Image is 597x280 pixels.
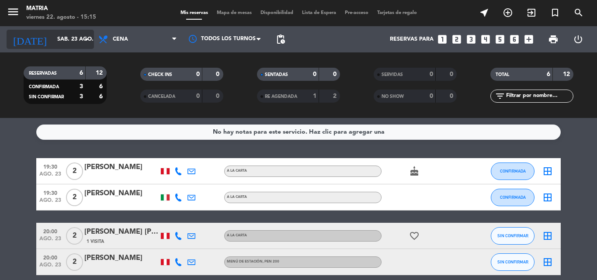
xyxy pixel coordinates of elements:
button: SIN CONFIRMAR [491,253,535,271]
span: SIN CONFIRMAR [497,259,528,264]
i: looks_one [437,34,448,45]
span: Mapa de mesas [212,10,256,15]
strong: 1 [313,93,316,99]
span: Pre-acceso [340,10,373,15]
strong: 0 [216,93,221,99]
i: arrow_drop_down [81,34,92,45]
div: [PERSON_NAME] [84,252,159,264]
span: A la Carta [227,234,247,237]
i: border_all [542,257,553,267]
div: [PERSON_NAME] [84,188,159,199]
strong: 0 [450,71,455,77]
strong: 12 [96,70,104,76]
button: CONFIRMADA [491,162,535,180]
i: exit_to_app [526,7,537,18]
span: pending_actions [275,34,286,45]
strong: 6 [99,93,104,100]
span: CONFIRMADA [500,169,526,173]
i: turned_in_not [550,7,560,18]
span: Disponibilidad [256,10,298,15]
span: SIN CONFIRMAR [497,233,528,238]
strong: 3 [80,93,83,100]
span: CONFIRMADA [500,195,526,200]
i: add_box [523,34,535,45]
span: Lista de Espera [298,10,340,15]
button: SIN CONFIRMAR [491,227,535,245]
span: 1 Visita [87,238,104,245]
strong: 0 [196,93,200,99]
div: MATRIA [26,4,96,13]
i: [DATE] [7,30,53,49]
span: Reservas para [390,36,434,42]
span: 2 [66,253,83,271]
span: CONFIRMADA [29,85,59,89]
strong: 6 [80,70,83,76]
span: ago. 23 [39,262,61,272]
span: A la Carta [227,195,247,199]
strong: 0 [313,71,316,77]
strong: 0 [430,71,433,77]
span: TOTAL [496,73,509,77]
span: NO SHOW [382,94,404,99]
i: looks_3 [465,34,477,45]
div: LOG OUT [566,26,590,52]
i: add_circle_outline [503,7,513,18]
span: SIN CONFIRMAR [29,95,64,99]
strong: 0 [333,71,338,77]
i: border_all [542,231,553,241]
div: [PERSON_NAME] [PERSON_NAME] [84,226,159,238]
span: A la Carta [227,169,247,173]
span: CHECK INS [148,73,172,77]
span: CANCELADA [148,94,175,99]
span: 20:00 [39,226,61,236]
span: SERVIDAS [382,73,403,77]
span: ago. 23 [39,197,61,207]
button: menu [7,5,20,21]
i: menu [7,5,20,18]
span: 19:30 [39,161,61,171]
span: print [548,34,559,45]
strong: 0 [450,93,455,99]
strong: 12 [563,71,572,77]
strong: 6 [99,83,104,90]
i: cake [409,166,420,176]
strong: 0 [216,71,221,77]
strong: 2 [333,93,338,99]
span: , PEN 200 [263,260,279,263]
div: [PERSON_NAME] [84,162,159,173]
i: search [573,7,584,18]
div: viernes 22. agosto - 15:15 [26,13,96,22]
i: border_all [542,166,553,176]
span: Mis reservas [176,10,212,15]
i: looks_5 [494,34,506,45]
i: power_settings_new [573,34,583,45]
i: looks_two [451,34,462,45]
i: favorite_border [409,231,420,241]
button: CONFIRMADA [491,189,535,206]
strong: 0 [196,71,200,77]
strong: 6 [547,71,550,77]
span: RESERVADAS [29,71,57,76]
input: Filtrar por nombre... [505,91,573,101]
i: filter_list [495,91,505,101]
span: 20:00 [39,252,61,262]
div: No hay notas para este servicio. Haz clic para agregar una [213,127,385,137]
span: 2 [66,227,83,245]
span: 2 [66,162,83,180]
span: Menú de estación [227,260,279,263]
span: SENTADAS [265,73,288,77]
span: Tarjetas de regalo [373,10,421,15]
i: near_me [479,7,489,18]
span: ago. 23 [39,236,61,246]
strong: 0 [430,93,433,99]
span: 19:30 [39,187,61,197]
span: RE AGENDADA [265,94,297,99]
strong: 3 [80,83,83,90]
i: looks_4 [480,34,491,45]
span: Cena [113,36,128,42]
span: 2 [66,189,83,206]
i: border_all [542,192,553,203]
span: ago. 23 [39,171,61,181]
i: looks_6 [509,34,520,45]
